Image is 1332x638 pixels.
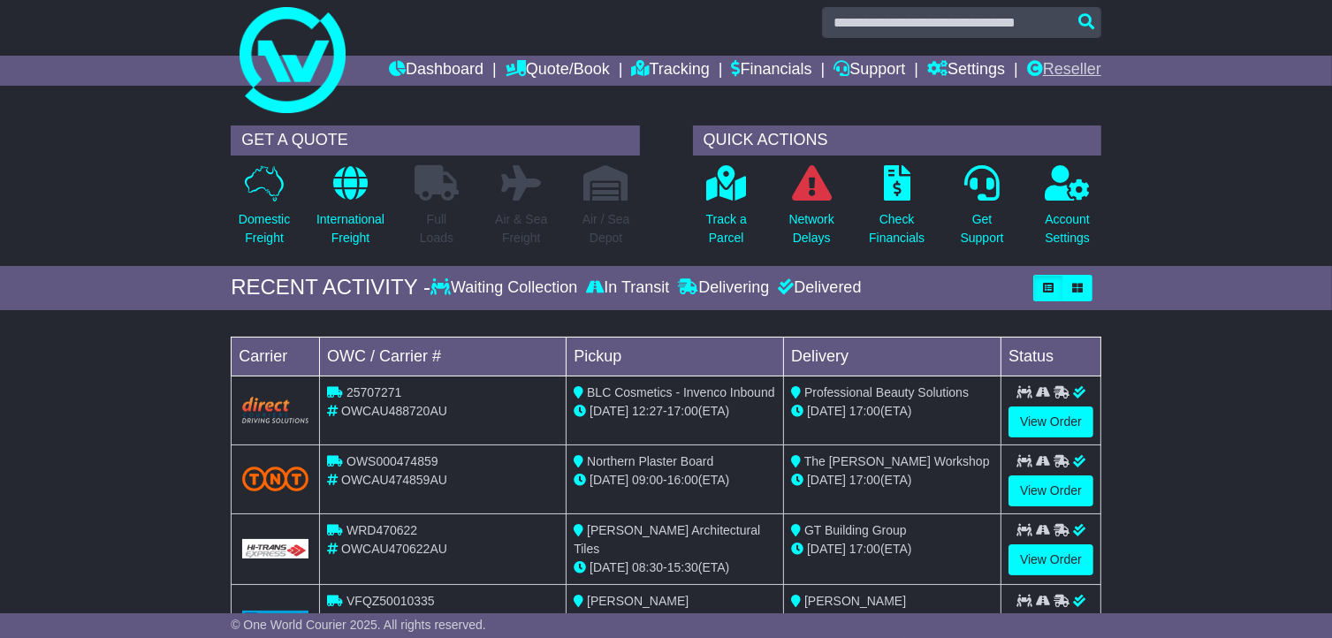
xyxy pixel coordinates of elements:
div: Delivered [773,278,861,298]
a: Support [833,56,905,86]
span: 17:00 [667,612,698,627]
p: Full Loads [415,210,459,247]
td: OWC / Carrier # [320,337,567,376]
span: [PERSON_NAME] Architectural Tiles [574,523,760,556]
span: OWS000474859 [346,454,438,468]
a: Quote/Book [506,56,610,86]
img: TNT_Domestic.png [242,467,308,490]
span: [DATE] [807,404,846,418]
span: 17:00 [667,404,698,418]
td: Status [1001,337,1101,376]
span: [DATE] [590,612,628,627]
span: WRD470622 [346,523,417,537]
span: Northern Plaster Board [587,454,713,468]
div: (ETA) [791,402,993,421]
span: © One World Courier 2025. All rights reserved. [231,618,486,632]
div: - (ETA) [574,611,776,629]
div: RECENT ACTIVITY - [231,275,430,300]
td: Delivery [784,337,1001,376]
span: Professional Beauty Solutions [804,385,969,399]
span: 09:34 [632,612,663,627]
span: OWCAU488720AU [341,404,447,418]
div: (ETA) [791,611,993,629]
div: (ETA) [791,540,993,558]
img: Direct.png [242,397,308,423]
span: GT Building Group [804,523,907,537]
a: Reseller [1027,56,1101,86]
p: International Freight [316,210,384,247]
span: BLC Cosmetics - Invenco Inbound [587,385,774,399]
span: [DATE] [590,560,628,574]
span: 17:00 [849,542,880,556]
a: Settings [927,56,1005,86]
a: Tracking [631,56,709,86]
span: 17:00 [849,404,880,418]
p: Account Settings [1045,210,1090,247]
span: OWCAU470622AU [341,542,447,556]
span: The [PERSON_NAME] Workshop [804,454,990,468]
div: Delivering [674,278,773,298]
p: Track a Parcel [706,210,747,247]
span: [DATE] [807,542,846,556]
span: [DATE] [590,404,628,418]
span: 15:30 [667,560,698,574]
span: OWCAU473716AU [341,612,447,627]
a: Track aParcel [705,164,748,257]
p: Air & Sea Freight [495,210,547,247]
span: [DATE] [590,473,628,487]
span: 17:00 [849,473,880,487]
a: CheckFinancials [868,164,925,257]
a: Dashboard [389,56,483,86]
span: 16:00 [667,473,698,487]
span: [PERSON_NAME] [804,594,906,608]
img: GetCarrierServiceLogo [242,611,308,628]
a: View Order [1009,406,1093,437]
div: - (ETA) [574,402,776,421]
div: In Transit [582,278,674,298]
span: [DATE] [807,473,846,487]
a: AccountSettings [1044,164,1091,257]
a: InternationalFreight [316,164,385,257]
span: [PERSON_NAME] [587,594,689,608]
div: (ETA) [791,471,993,490]
span: 25707271 [346,385,401,399]
td: Pickup [567,337,784,376]
p: Get Support [961,210,1004,247]
span: [DATE] [807,612,846,627]
p: Air / Sea Depot [582,210,630,247]
a: View Order [1009,544,1093,575]
a: DomesticFreight [238,164,291,257]
div: GET A QUOTE [231,125,639,156]
span: 08:30 [632,560,663,574]
a: Financials [732,56,812,86]
a: View Order [1009,475,1093,506]
div: - (ETA) [574,471,776,490]
span: 12:27 [632,404,663,418]
div: QUICK ACTIONS [693,125,1101,156]
span: VFQZ50010335 [346,594,435,608]
span: 09:00 [632,473,663,487]
p: Network Delays [789,210,834,247]
p: Domestic Freight [239,210,290,247]
a: NetworkDelays [788,164,835,257]
td: Carrier [232,337,320,376]
span: OWCAU474859AU [341,473,447,487]
div: - (ETA) [574,558,776,577]
p: Check Financials [869,210,925,247]
span: 17:00 [849,612,880,627]
a: GetSupport [960,164,1005,257]
img: GetCarrierServiceLogo [242,539,308,558]
div: Waiting Collection [430,278,582,298]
